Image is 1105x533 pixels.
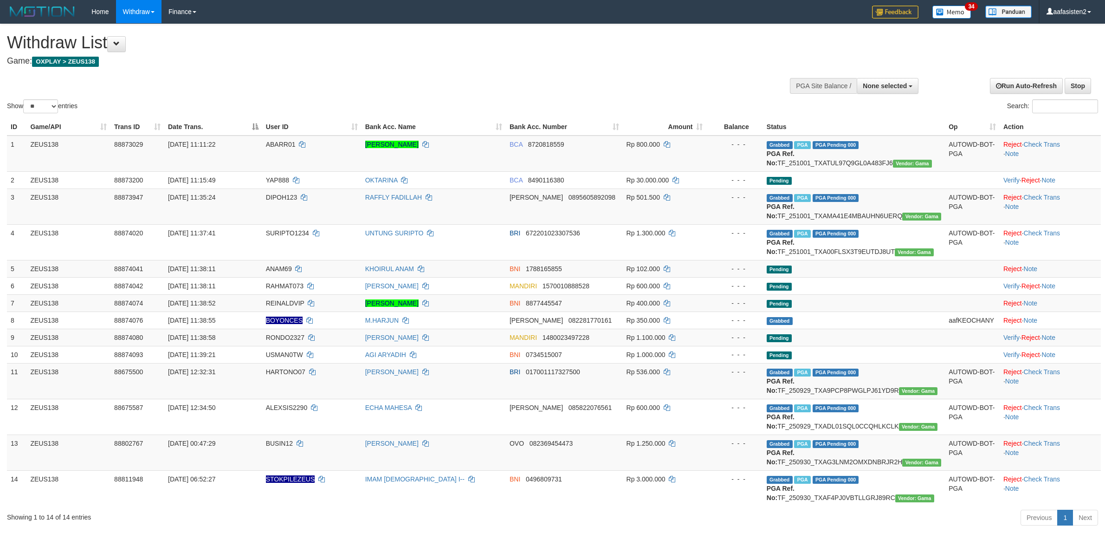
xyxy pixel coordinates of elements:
span: Rp 3.000.000 [627,475,666,483]
td: · · [1000,277,1101,294]
span: MANDIRI [510,282,537,290]
span: Nama rekening ada tanda titik/strip, harap diedit [266,475,315,483]
a: [PERSON_NAME] [365,334,419,341]
span: Marked by aafsreyleap [794,476,810,484]
td: ZEUS138 [26,363,110,399]
span: [DATE] 11:35:24 [168,194,215,201]
span: Rp 350.000 [627,317,660,324]
a: Reject [1003,368,1022,376]
td: 12 [7,399,26,435]
td: 7 [7,294,26,312]
td: 9 [7,329,26,346]
span: PGA Pending [813,440,859,448]
td: AUTOWD-BOT-PGA [945,188,1000,224]
a: Check Trans [1024,368,1060,376]
td: 2 [7,171,26,188]
th: Bank Acc. Number: activate to sort column ascending [506,118,623,136]
span: 88874074 [114,299,143,307]
td: · [1000,260,1101,277]
a: Note [1005,413,1019,421]
span: Vendor URL: https://trx31.1velocity.biz [899,387,938,395]
td: AUTOWD-BOT-PGA [945,224,1000,260]
span: MANDIRI [510,334,537,341]
a: Check Trans [1024,440,1060,447]
span: Pending [767,283,792,291]
a: RAFFLY FADILLAH [365,194,422,201]
div: - - - [710,281,759,291]
span: Copy 082281770161 to clipboard [569,317,612,324]
a: Note [1041,334,1055,341]
span: Copy 1480023497228 to clipboard [543,334,589,341]
span: Rp 600.000 [627,404,660,411]
td: · · [1000,136,1101,172]
a: M.HARJUN [365,317,399,324]
span: [PERSON_NAME] [510,194,563,201]
td: ZEUS138 [26,399,110,435]
td: AUTOWD-BOT-PGA [945,363,1000,399]
img: MOTION_logo.png [7,5,78,19]
a: KHOIRUL ANAM [365,265,414,273]
span: RAHMAT073 [266,282,304,290]
span: BNI [510,265,520,273]
td: 13 [7,435,26,470]
a: [PERSON_NAME] [365,299,419,307]
td: 5 [7,260,26,277]
td: ZEUS138 [26,470,110,506]
span: ANAM69 [266,265,292,273]
span: Grabbed [767,230,793,238]
label: Search: [1007,99,1098,113]
div: - - - [710,474,759,484]
td: · · [1000,435,1101,470]
span: 88811948 [114,475,143,483]
span: Copy 082369454473 to clipboard [530,440,573,447]
span: YAP888 [266,176,289,184]
span: [DATE] 11:37:41 [168,229,215,237]
span: Rp 600.000 [627,282,660,290]
a: Note [1005,150,1019,157]
span: USMAN0TW [266,351,303,358]
div: - - - [710,403,759,412]
span: 88873200 [114,176,143,184]
span: [DATE] 06:52:27 [168,475,215,483]
span: Copy 672201023307536 to clipboard [526,229,580,237]
td: ZEUS138 [26,136,110,172]
td: AUTOWD-BOT-PGA [945,399,1000,435]
a: Reject [1021,351,1040,358]
a: Note [1005,449,1019,456]
span: 88873947 [114,194,143,201]
td: ZEUS138 [26,224,110,260]
span: [DATE] 00:47:29 [168,440,215,447]
span: Pending [767,300,792,308]
div: - - - [710,367,759,377]
b: PGA Ref. No: [767,203,795,220]
span: ABARR01 [266,141,296,148]
span: Copy 1570010888528 to clipboard [543,282,589,290]
div: - - - [710,316,759,325]
td: · · [1000,363,1101,399]
td: · · [1000,224,1101,260]
td: 4 [7,224,26,260]
th: Balance [706,118,763,136]
div: - - - [710,264,759,273]
span: Copy 0895605892098 to clipboard [569,194,615,201]
span: SURIPTO1234 [266,229,309,237]
a: Note [1024,265,1038,273]
td: · [1000,294,1101,312]
span: [DATE] 12:32:31 [168,368,215,376]
a: Reject [1003,299,1022,307]
span: REINALDVIP [266,299,304,307]
span: HARTONO07 [266,368,305,376]
span: 88874020 [114,229,143,237]
a: Reject [1003,194,1022,201]
div: - - - [710,333,759,342]
span: RONDO2327 [266,334,304,341]
b: PGA Ref. No: [767,449,795,466]
a: Note [1005,485,1019,492]
input: Search: [1032,99,1098,113]
span: Rp 1.300.000 [627,229,666,237]
b: PGA Ref. No: [767,239,795,255]
td: TF_250930_TXAF4PJ0VBTLLGRJ89RC [763,470,945,506]
td: ZEUS138 [26,435,110,470]
th: Op: activate to sort column ascending [945,118,1000,136]
a: Reject [1021,334,1040,341]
